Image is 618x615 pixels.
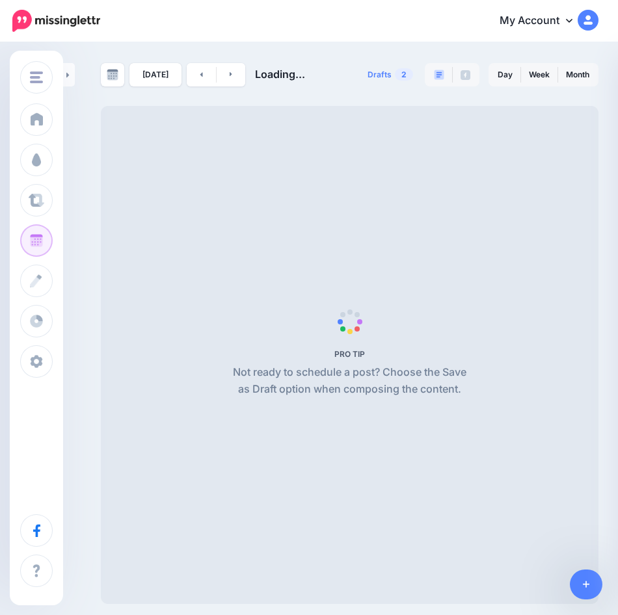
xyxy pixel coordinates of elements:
[107,69,118,81] img: calendar-grey-darker.png
[490,64,520,85] a: Day
[521,64,558,85] a: Week
[360,63,421,86] a: Drafts2
[12,10,100,32] img: Missinglettr
[487,5,598,37] a: My Account
[129,63,181,86] a: [DATE]
[255,68,305,81] span: Loading...
[558,64,597,85] a: Month
[461,70,470,80] img: facebook-grey-square.png
[228,349,472,359] h5: PRO TIP
[368,71,392,79] span: Drafts
[434,70,444,80] img: paragraph-boxed.png
[30,72,43,83] img: menu.png
[395,68,413,81] span: 2
[228,364,472,398] p: Not ready to schedule a post? Choose the Save as Draft option when composing the content.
